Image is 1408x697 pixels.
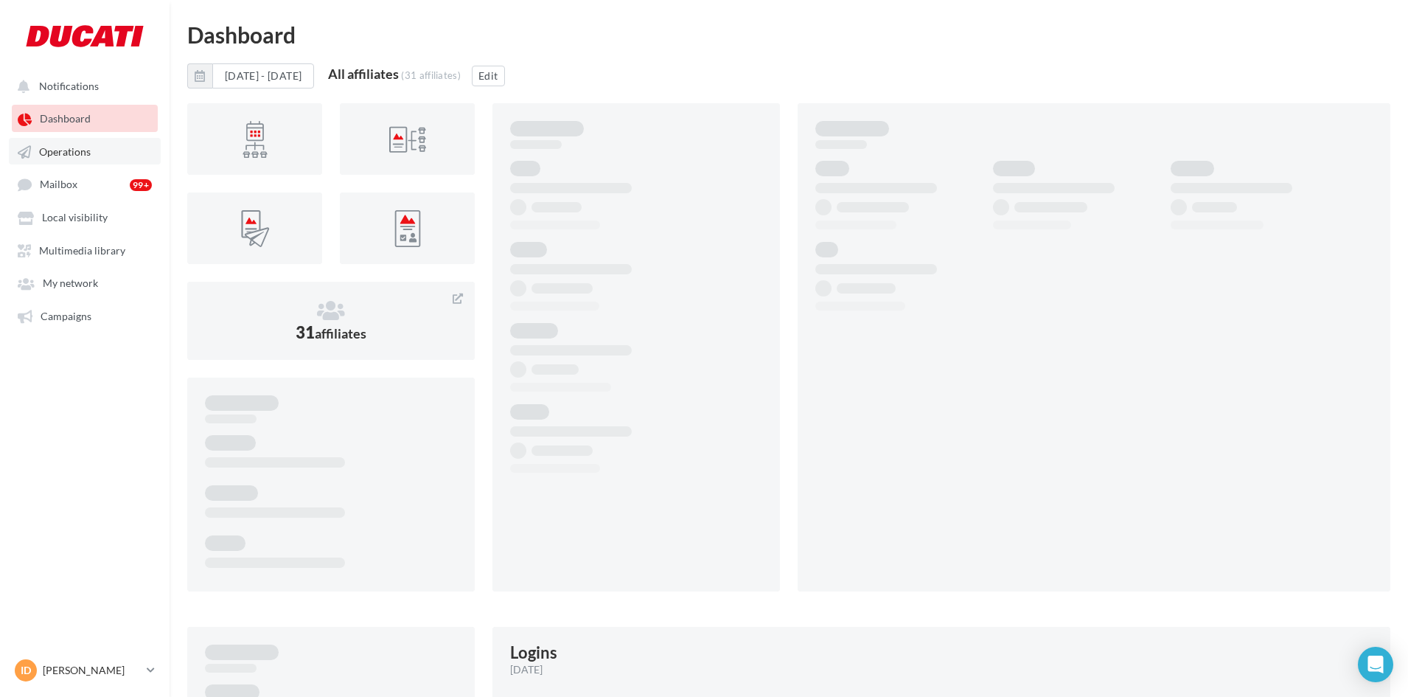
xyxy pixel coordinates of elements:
span: Local visibility [42,212,108,224]
button: [DATE] - [DATE] [212,63,314,89]
div: Logins [510,645,557,661]
span: [DATE] [510,662,543,677]
a: Multimedia library [9,237,161,263]
p: [PERSON_NAME] [43,663,141,678]
button: [DATE] - [DATE] [187,63,314,89]
span: Mailbox [40,178,77,191]
span: ID [21,663,31,678]
span: Dashboard [40,113,91,125]
span: 31 [296,322,366,342]
span: Notifications [39,80,99,92]
span: My network [43,277,98,290]
a: My network [9,269,161,296]
a: Dashboard [9,105,161,131]
div: Open Intercom Messenger [1358,647,1393,682]
button: Edit [472,66,504,86]
a: ID [PERSON_NAME] [12,656,158,684]
a: Mailbox 99+ [9,170,161,198]
span: affiliates [315,325,366,341]
div: 99+ [130,179,152,191]
span: Multimedia library [39,244,125,257]
div: Dashboard [187,24,1390,46]
div: All affiliates [328,67,399,80]
div: (31 affiliates) [401,69,461,81]
span: Operations [39,145,91,158]
a: Local visibility [9,204,161,230]
a: Campaigns [9,302,161,329]
a: Operations [9,138,161,164]
button: Notifications [9,72,155,99]
span: Campaigns [41,310,91,322]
